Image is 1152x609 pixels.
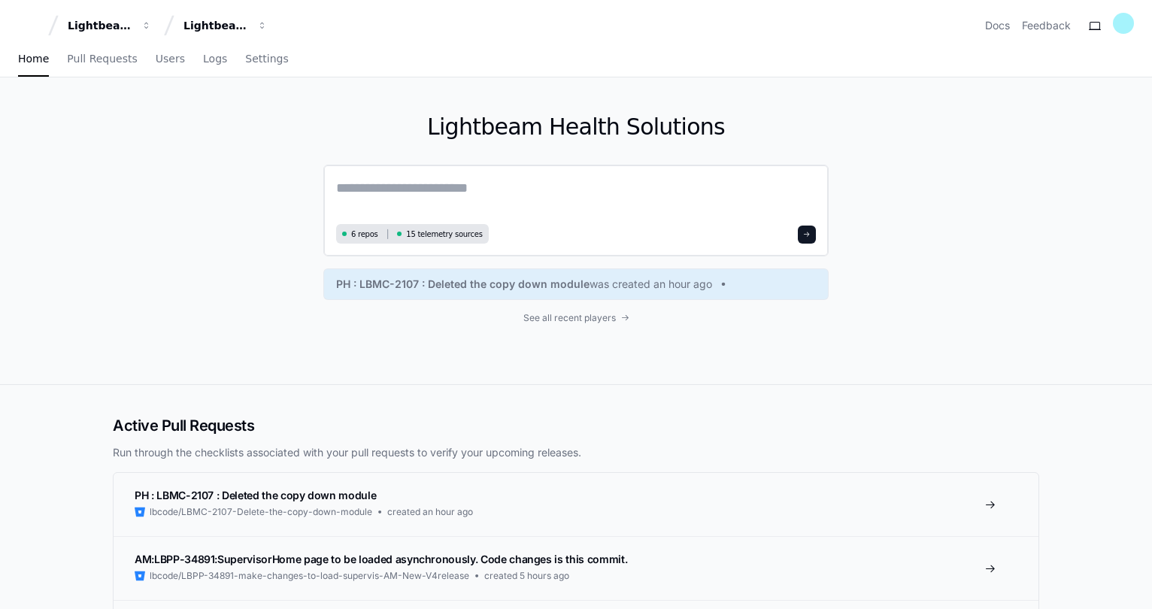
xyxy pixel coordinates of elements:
a: Settings [245,42,288,77]
span: lbcode/LBPP-34891-make-changes-to-load-supervis-AM-New-V4release [150,570,469,582]
a: See all recent players [323,312,829,324]
a: AM:LBPP-34891:SupervisorHome page to be loaded asynchronously. Code changes is this commit.lbcode... [114,536,1038,600]
p: Run through the checklists associated with your pull requests to verify your upcoming releases. [113,445,1039,460]
span: Users [156,54,185,63]
button: Lightbeam Health Solutions [177,12,274,39]
a: Docs [985,18,1010,33]
a: Pull Requests [67,42,137,77]
a: Users [156,42,185,77]
span: Home [18,54,49,63]
span: AM:LBPP-34891:SupervisorHome page to be loaded asynchronously. Code changes is this commit. [135,553,627,565]
span: PH : LBMC-2107 : Deleted the copy down module [336,277,590,292]
span: created an hour ago [387,506,473,518]
span: 15 telemetry sources [406,229,482,240]
div: Lightbeam Health Solutions [183,18,248,33]
button: Lightbeam Health [62,12,158,39]
span: Pull Requests [67,54,137,63]
button: Feedback [1022,18,1071,33]
span: PH : LBMC-2107 : Deleted the copy down module [135,489,376,501]
span: See all recent players [523,312,616,324]
span: created 5 hours ago [484,570,569,582]
span: Settings [245,54,288,63]
h2: Active Pull Requests [113,415,1039,436]
span: Logs [203,54,227,63]
h1: Lightbeam Health Solutions [323,114,829,141]
div: Lightbeam Health [68,18,132,33]
a: Home [18,42,49,77]
a: PH : LBMC-2107 : Deleted the copy down modulewas created an hour ago [336,277,816,292]
a: PH : LBMC-2107 : Deleted the copy down modulelbcode/LBMC-2107-Delete-the-copy-down-modulecreated ... [114,473,1038,536]
a: Logs [203,42,227,77]
span: 6 repos [351,229,378,240]
span: was created an hour ago [590,277,712,292]
span: lbcode/LBMC-2107-Delete-the-copy-down-module [150,506,372,518]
